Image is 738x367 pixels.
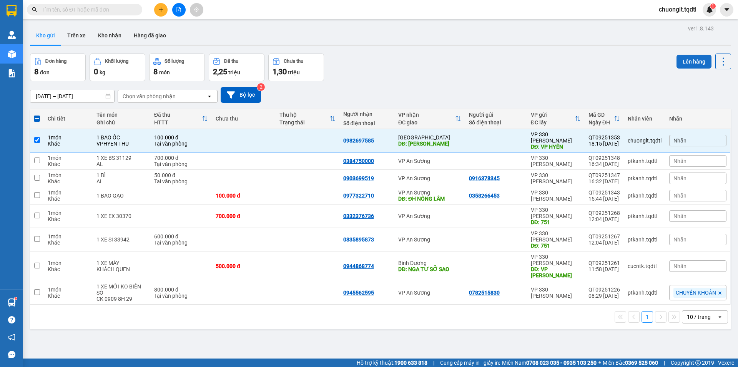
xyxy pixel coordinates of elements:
[343,120,391,126] div: Số điện thoại
[357,359,427,367] span: Hỗ trợ kỹ thuật:
[176,7,181,12] span: file-add
[343,175,374,181] div: 0903699519
[531,155,581,167] div: VP 330 [PERSON_NAME]
[398,141,461,147] div: DĐ: MỘ ĐỨC
[628,175,662,181] div: ptkanh.tqdtl
[398,158,461,164] div: VP An Sương
[96,178,146,184] div: AL
[94,67,98,76] span: 0
[165,59,184,64] div: Số lượng
[48,178,89,184] div: Khác
[469,290,500,296] div: 0782515830
[45,59,66,64] div: Đơn hàng
[154,112,202,118] div: Đã thu
[48,155,89,161] div: 1 món
[628,263,662,269] div: cucntk.tqdtl
[673,213,686,219] span: Nhãn
[603,359,658,367] span: Miền Bắc
[720,3,733,17] button: caret-down
[48,141,89,147] div: Khác
[588,293,620,299] div: 08:29 [DATE]
[588,134,620,141] div: QT09251353
[279,112,329,118] div: Thu hộ
[588,210,620,216] div: QT09251268
[8,333,15,341] span: notification
[653,5,703,14] span: chuonglt.tqdtl
[588,172,620,178] div: QT09251347
[673,193,686,199] span: Nhãn
[159,69,170,75] span: món
[664,359,665,367] span: |
[123,92,176,100] div: Chọn văn phòng nhận
[531,112,575,118] div: VP gửi
[128,26,172,45] button: Hàng đã giao
[216,116,272,122] div: Chưa thu
[8,31,16,39] img: warehouse-icon
[531,266,581,278] div: DĐ: VP LONG HƯNG
[398,196,461,202] div: DĐ: ĐH NÔNG LÂM
[96,193,146,199] div: 1 BAO GẠO
[343,263,374,269] div: 0944868774
[96,161,146,167] div: AL
[673,137,686,144] span: Nhãn
[531,189,581,202] div: VP 330 [PERSON_NAME]
[398,112,455,118] div: VP nhận
[588,141,620,147] div: 18:15 [DATE]
[96,112,146,118] div: Tên món
[628,193,662,199] div: ptkanh.tqdtl
[90,54,145,81] button: Khối lượng0kg
[153,67,158,76] span: 8
[154,161,208,167] div: Tại văn phòng
[48,172,89,178] div: 1 món
[96,283,146,296] div: 1 XE MỚI KO BIỂN SỐ
[8,50,16,58] img: warehouse-icon
[96,141,146,147] div: VPHYEN THU
[61,26,92,45] button: Trên xe
[32,7,37,12] span: search
[343,213,374,219] div: 0332376736
[30,90,114,102] input: Select a date range.
[710,3,716,9] sup: 1
[48,210,89,216] div: 1 món
[158,7,164,12] span: plus
[48,189,89,196] div: 1 món
[343,111,391,117] div: Người nhận
[96,134,146,141] div: 1 BAO ỐC
[42,5,133,14] input: Tìm tên, số ĐT hoặc mã đơn
[398,260,461,266] div: Bình Dương
[588,266,620,272] div: 11:58 [DATE]
[48,260,89,266] div: 1 món
[394,109,465,129] th: Toggle SortBy
[531,287,581,299] div: VP 330 [PERSON_NAME]
[206,93,213,99] svg: open
[531,243,581,249] div: DĐ: 751
[673,263,686,269] span: Nhãn
[394,360,427,366] strong: 1900 633 818
[221,87,261,103] button: Bộ lọc
[588,287,620,293] div: QT09251226
[48,216,89,222] div: Khác
[531,207,581,219] div: VP 330 [PERSON_NAME]
[527,109,585,129] th: Toggle SortBy
[273,67,287,76] span: 1,30
[209,54,264,81] button: Đã thu2,25 triệu
[628,137,662,144] div: chuonglt.tqdtl
[343,193,374,199] div: 0977322710
[628,213,662,219] div: ptkanh.tqdtl
[469,193,500,199] div: 0358266453
[433,359,434,367] span: |
[48,161,89,167] div: Khác
[588,155,620,161] div: QT09251348
[673,236,686,243] span: Nhãn
[588,240,620,246] div: 12:04 [DATE]
[676,289,716,296] span: CHUYỂN KHOẢN
[531,131,581,144] div: VP 330 [PERSON_NAME]
[150,109,212,129] th: Toggle SortBy
[469,175,500,181] div: 0916378345
[216,193,272,199] div: 100.000 đ
[669,116,726,122] div: Nhãn
[96,213,146,219] div: 1 XE EX 30370
[257,83,265,91] sup: 2
[276,109,339,129] th: Toggle SortBy
[154,287,208,293] div: 800.000 đ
